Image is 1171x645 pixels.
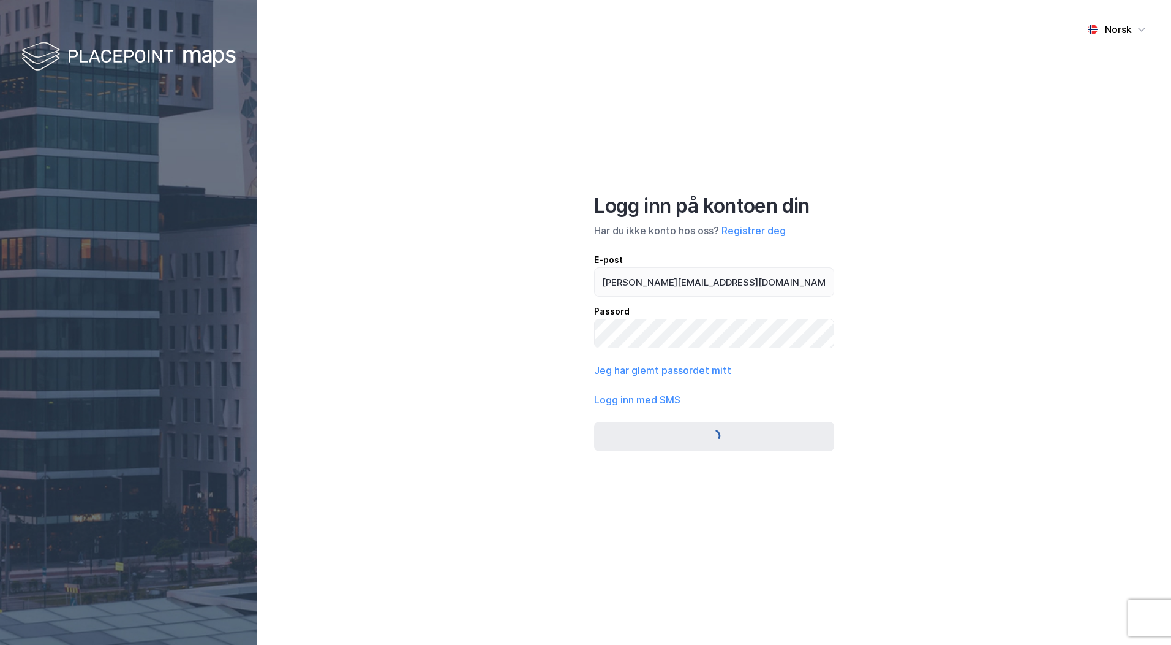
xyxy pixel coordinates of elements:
[594,194,834,218] div: Logg inn på kontoen din
[594,363,731,378] button: Jeg har glemt passordet mitt
[1110,586,1171,645] iframe: Chat Widget
[594,253,834,267] div: E-post
[21,39,236,75] img: logo-white.f07954bde2210d2a523dddb988cd2aa7.svg
[721,223,786,238] button: Registrer deg
[1105,22,1132,37] div: Norsk
[594,304,834,319] div: Passord
[594,392,680,407] button: Logg inn med SMS
[594,223,834,238] div: Har du ikke konto hos oss?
